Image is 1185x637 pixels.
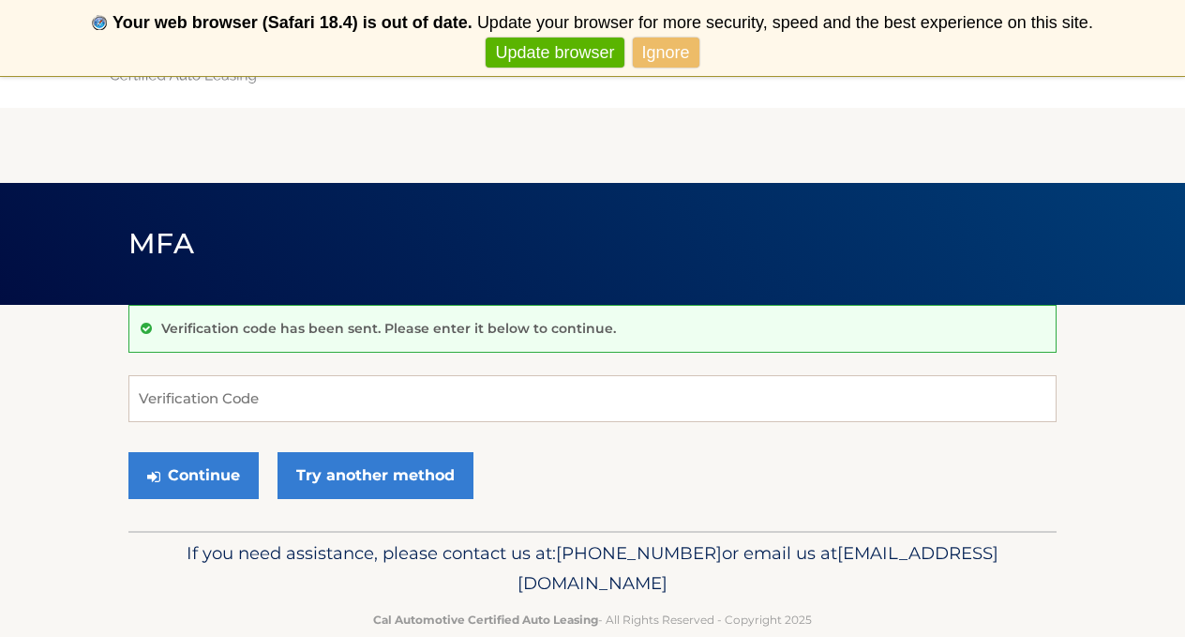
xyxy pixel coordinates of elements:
a: Try another method [277,452,473,499]
strong: Cal Automotive Certified Auto Leasing [373,613,598,627]
span: [PHONE_NUMBER] [556,542,722,564]
p: Verification code has been sent. Please enter it below to continue. [161,320,616,337]
p: If you need assistance, please contact us at: or email us at [141,538,1044,599]
input: Verification Code [128,375,1057,422]
button: Continue [128,452,259,499]
p: - All Rights Reserved - Copyright 2025 [141,610,1044,629]
b: Your web browser (Safari 18.4) is out of date. [112,13,472,32]
a: Ignore [633,38,699,68]
a: Update browser [486,38,623,68]
span: MFA [128,226,194,261]
span: [EMAIL_ADDRESS][DOMAIN_NAME] [517,542,998,594]
span: Update your browser for more security, speed and the best experience on this site. [477,13,1093,32]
